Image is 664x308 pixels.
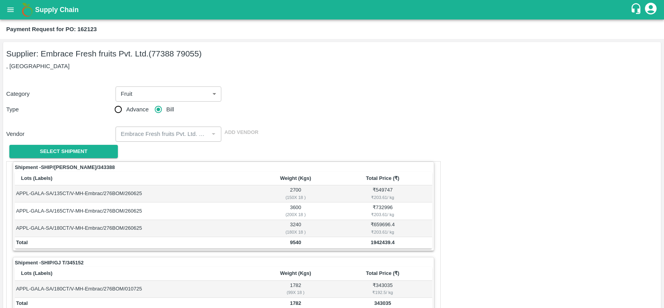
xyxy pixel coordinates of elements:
[333,185,432,202] td: ₹ 549747
[333,281,432,298] td: ₹ 343035
[290,239,301,245] b: 9540
[280,175,311,181] b: Weight (Kgs)
[644,2,658,18] div: account of current user
[118,129,207,139] input: Select Vendor
[371,239,394,245] b: 1942439.4
[16,300,28,306] b: Total
[15,202,258,220] td: APPL-GALA-SA/165CT/V-MH-Embrac/276BOM/260625
[374,300,391,306] b: 343035
[280,270,311,276] b: Weight (Kgs)
[335,229,431,236] div: ₹ 203.61 / kg
[335,211,431,218] div: ₹ 203.61 / kg
[21,270,53,276] b: Lots (Labels)
[258,185,333,202] td: 2700
[259,289,332,296] div: ( 99 X 18 )
[2,1,19,19] button: open drawer
[258,220,333,237] td: 3240
[630,3,644,17] div: customer-support
[259,211,332,218] div: ( 200 X 18 )
[19,2,35,18] img: logo
[258,281,333,298] td: 1782
[290,300,301,306] b: 1782
[9,145,118,158] button: Select Shipment
[6,130,112,138] p: Vendor
[258,202,333,220] td: 3600
[6,26,97,32] b: Payment Request for PO: 162123
[6,48,658,59] h5: Supplier: Embrace Fresh fruits Pvt. Ltd. (77388 79055)
[366,175,399,181] b: Total Price (₹)
[366,270,399,276] b: Total Price (₹)
[166,105,174,114] span: Bill
[126,105,149,114] span: Advance
[259,194,332,201] div: ( 150 X 18 )
[35,6,79,14] b: Supply Chain
[333,202,432,220] td: ₹ 732996
[15,220,258,237] td: APPL-GALA-SA/180CT/V-MH-Embrac/276BOM/260625
[16,239,28,245] b: Total
[15,164,115,171] strong: Shipment - SHIP/[PERSON_NAME]/343388
[40,147,88,156] span: Select Shipment
[335,194,431,201] div: ₹ 203.61 / kg
[259,229,332,236] div: ( 180 X 18 )
[15,259,84,267] strong: Shipment - SHIP/GJ T/345152
[333,220,432,237] td: ₹ 659696.4
[335,289,431,296] div: ₹ 192.5 / kg
[121,90,133,98] p: Fruit
[15,185,258,202] td: APPL-GALA-SA/135CT/V-MH-Embrac/276BOM/260625
[6,90,112,98] p: Category
[6,105,115,114] p: Type
[15,281,258,298] td: APPL-GALA-SA/180CT/V-MH-Embrac/276BOM/010725
[21,175,53,181] b: Lots (Labels)
[6,62,658,70] p: , [GEOGRAPHIC_DATA]
[35,4,630,15] a: Supply Chain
